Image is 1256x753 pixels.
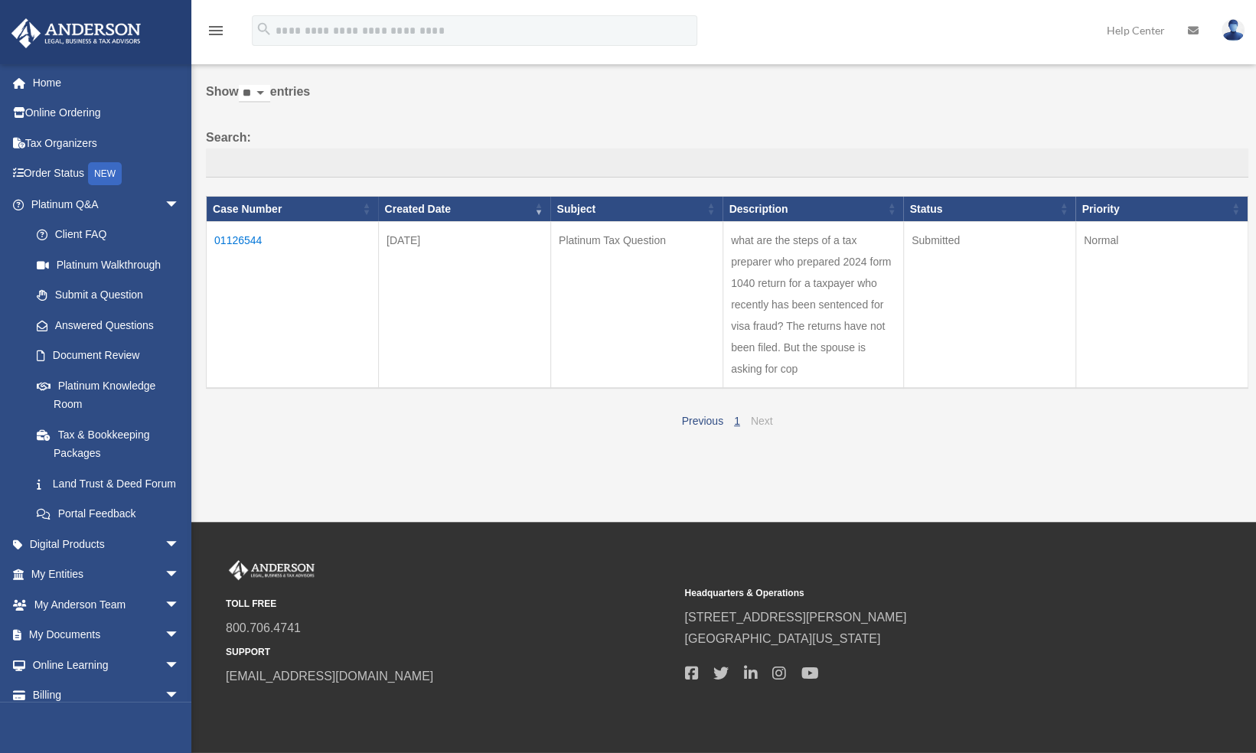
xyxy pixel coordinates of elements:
span: arrow_drop_down [165,589,195,621]
a: My Anderson Teamarrow_drop_down [11,589,203,620]
a: Portal Feedback [21,499,195,530]
th: Created Date: activate to sort column ascending [378,196,550,222]
a: Platinum Knowledge Room [21,370,195,419]
span: arrow_drop_down [165,680,195,712]
a: [STREET_ADDRESS][PERSON_NAME] [684,611,906,624]
a: Billingarrow_drop_down [11,680,203,711]
a: Document Review [21,341,195,371]
a: Client FAQ [21,220,195,250]
div: NEW [88,162,122,185]
a: 1 [734,415,740,427]
span: arrow_drop_down [165,620,195,651]
th: Priority: activate to sort column ascending [1075,196,1248,222]
a: Tax & Bookkeeping Packages [21,419,195,468]
span: arrow_drop_down [165,559,195,591]
a: [GEOGRAPHIC_DATA][US_STATE] [684,632,880,645]
a: My Entitiesarrow_drop_down [11,559,203,590]
select: Showentries [239,85,270,103]
label: Search: [206,127,1248,178]
a: Land Trust & Deed Forum [21,468,195,499]
td: what are the steps of a tax preparer who prepared 2024 form 1040 return for a taxpayer who recent... [723,222,903,389]
small: TOLL FREE [226,596,674,612]
td: Platinum Tax Question [550,222,723,389]
a: Digital Productsarrow_drop_down [11,529,203,559]
small: SUPPORT [226,644,674,660]
input: Search: [206,148,1248,178]
a: Next [751,415,773,427]
a: My Documentsarrow_drop_down [11,620,203,650]
a: Online Ordering [11,98,203,129]
th: Description: activate to sort column ascending [723,196,903,222]
th: Subject: activate to sort column ascending [550,196,723,222]
a: Tax Organizers [11,128,203,158]
span: arrow_drop_down [165,650,195,681]
th: Case Number: activate to sort column ascending [207,196,379,222]
img: Anderson Advisors Platinum Portal [226,560,318,580]
a: Platinum Walkthrough [21,249,195,280]
td: 01126544 [207,222,379,389]
small: Headquarters & Operations [684,585,1132,601]
td: [DATE] [378,222,550,389]
a: Order StatusNEW [11,158,203,190]
a: [EMAIL_ADDRESS][DOMAIN_NAME] [226,670,433,683]
a: Previous [681,415,723,427]
i: search [256,21,272,37]
a: Platinum Q&Aarrow_drop_down [11,189,195,220]
a: Home [11,67,203,98]
a: Online Learningarrow_drop_down [11,650,203,680]
a: Submit a Question [21,280,195,311]
th: Status: activate to sort column ascending [903,196,1075,222]
td: Submitted [903,222,1075,389]
label: Show entries [206,81,1248,118]
img: Anderson Advisors Platinum Portal [7,18,145,48]
img: User Pic [1222,19,1245,41]
span: arrow_drop_down [165,189,195,220]
td: Normal [1075,222,1248,389]
a: menu [207,27,225,40]
a: Answered Questions [21,310,188,341]
span: arrow_drop_down [165,529,195,560]
i: menu [207,21,225,40]
a: 800.706.4741 [226,621,301,634]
